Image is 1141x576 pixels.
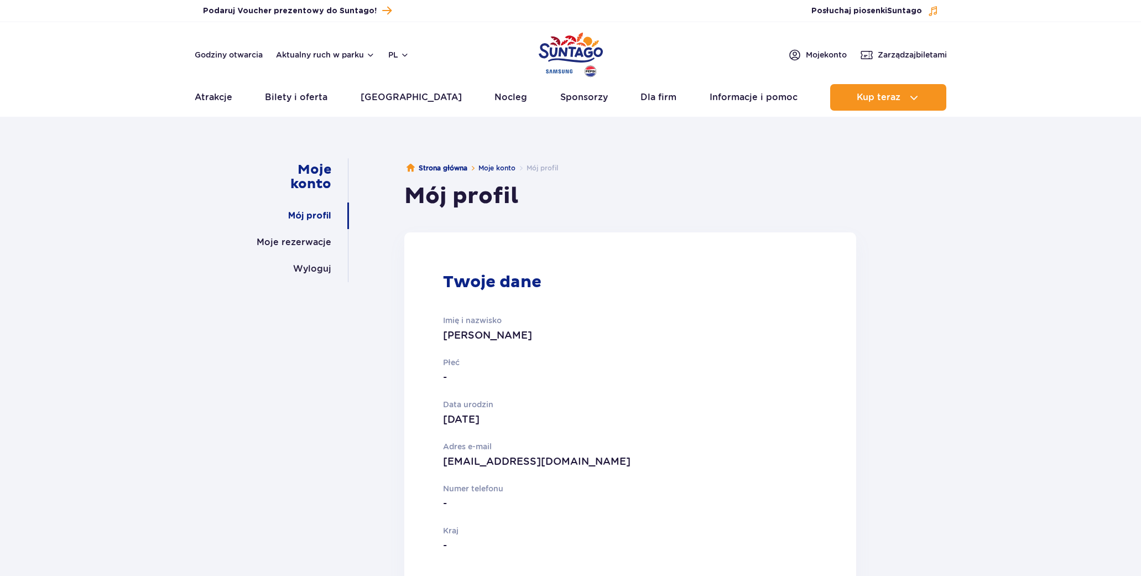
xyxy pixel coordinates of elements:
[407,163,467,174] a: Strona główna
[494,84,527,111] a: Nocleg
[539,28,603,79] a: Park of Poland
[276,50,375,59] button: Aktualny ruch w parku
[195,49,263,60] a: Godziny otwarcia
[404,183,856,210] h1: Mój profil
[443,370,732,385] p: -
[443,328,732,343] p: [PERSON_NAME]
[830,84,946,111] button: Kup teraz
[443,538,732,553] p: -
[710,84,798,111] a: Informacje i pomoc
[259,158,331,196] a: Moje konto
[195,84,232,111] a: Atrakcje
[788,48,847,61] a: Mojekonto
[443,525,732,537] p: Kraj
[443,482,732,495] p: Numer telefonu
[288,203,331,229] a: Mój profil
[443,440,732,453] p: Adres e-mail
[203,3,392,18] a: Podaruj Voucher prezentowy do Suntago!
[293,256,331,282] a: Wyloguj
[388,49,409,60] button: pl
[811,6,939,17] button: Posłuchaj piosenkiSuntago
[361,84,462,111] a: [GEOGRAPHIC_DATA]
[640,84,676,111] a: Dla firm
[443,314,732,326] p: Imię i nazwisko
[560,84,608,111] a: Sponsorzy
[203,6,377,17] span: Podaruj Voucher prezentowy do Suntago!
[443,398,732,411] p: Data urodzin
[857,92,900,102] span: Kup teraz
[265,84,327,111] a: Bilety i oferta
[860,48,947,61] a: Zarządzajbiletami
[878,49,947,60] span: Zarządzaj biletami
[806,49,847,60] span: Moje konto
[443,272,541,292] h2: Twoje dane
[811,6,922,17] span: Posłuchaj piosenki
[443,356,732,369] p: Płeć
[443,454,732,469] p: [EMAIL_ADDRESS][DOMAIN_NAME]
[478,164,515,172] a: Moje konto
[515,163,558,174] li: Mój profil
[443,412,732,427] p: [DATE]
[887,7,922,15] span: Suntago
[257,229,331,256] a: Moje rezerwacje
[443,496,732,511] p: -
